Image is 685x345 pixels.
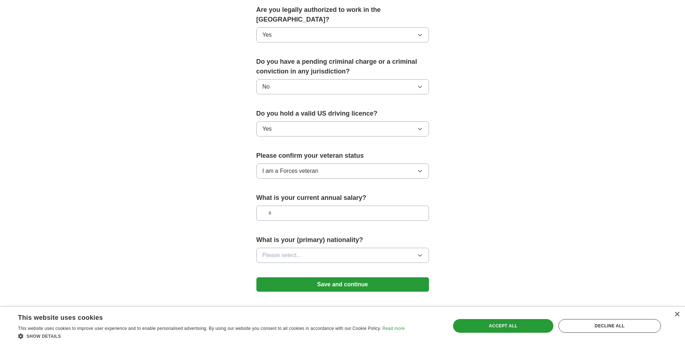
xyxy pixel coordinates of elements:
[262,167,319,175] span: I am a Forces veteran
[558,319,661,333] div: Decline all
[256,79,429,94] button: No
[256,121,429,136] button: Yes
[256,248,429,263] button: Please select...
[262,31,272,39] span: Yes
[256,277,429,292] button: Save and continue
[256,27,429,42] button: Yes
[18,311,387,322] div: This website uses cookies
[453,319,553,333] div: Accept all
[256,193,429,203] label: What is your current annual salary?
[382,326,405,331] a: Read more, opens a new window
[674,312,680,317] div: Close
[256,5,429,24] label: Are you legally authorized to work in the [GEOGRAPHIC_DATA]?
[256,235,429,245] label: What is your (primary) nationality?
[18,326,381,331] span: This website uses cookies to improve user experience and to enable personalised advertising. By u...
[256,151,429,161] label: Please confirm your veteran status
[256,109,429,118] label: Do you hold a valid US driving licence?
[256,57,429,76] label: Do you have a pending criminal charge or a criminal conviction in any jurisdiction?
[262,125,272,133] span: Yes
[18,332,405,340] div: Show details
[262,82,270,91] span: No
[262,251,302,260] span: Please select...
[27,334,61,339] span: Show details
[256,163,429,179] button: I am a Forces veteran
